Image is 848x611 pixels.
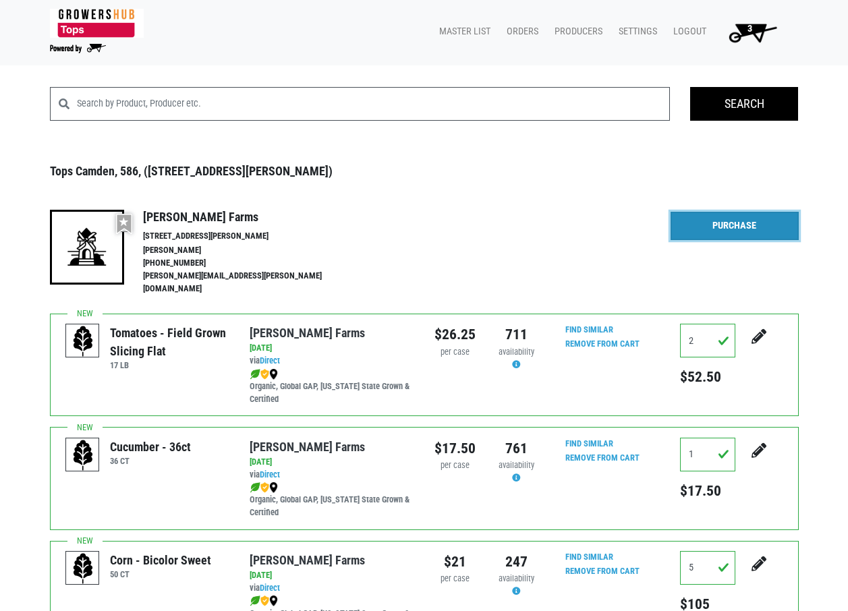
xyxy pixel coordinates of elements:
[496,551,537,573] div: 247
[680,482,735,500] h5: $17.50
[434,438,476,459] div: $17.50
[434,346,476,359] div: per case
[110,551,211,569] div: Corn - Bicolor Sweet
[50,164,799,179] h3: Tops Camden, 586, ([STREET_ADDRESS][PERSON_NAME])
[260,369,269,380] img: safety-e55c860ca8c00a9c171001a62a92dabd.png
[680,368,735,386] h5: $52.50
[434,551,476,573] div: $21
[269,369,278,380] img: map_marker-0e94453035b3232a4d21701695807de9.png
[66,438,100,472] img: placeholder-variety-43d6402dacf2d531de610a020419775a.svg
[250,368,414,406] div: Organic, Global GAP, [US_STATE] State Grown & Certified
[269,482,278,493] img: map_marker-0e94453035b3232a4d21701695807de9.png
[496,438,537,459] div: 761
[66,552,100,585] img: placeholder-variety-43d6402dacf2d531de610a020419775a.svg
[434,324,476,345] div: $26.25
[250,355,414,368] div: via
[250,440,365,454] a: [PERSON_NAME] Farms
[723,19,783,46] img: Cart
[110,569,211,579] h6: 50 CT
[250,553,365,567] a: [PERSON_NAME] Farms
[565,324,613,334] a: Find Similar
[143,270,351,295] li: [PERSON_NAME][EMAIL_ADDRESS][PERSON_NAME][DOMAIN_NAME]
[434,573,476,585] div: per case
[50,210,124,284] img: 19-7441ae2ccb79c876ff41c34f3bd0da69.png
[747,23,752,34] span: 3
[499,573,534,583] span: availability
[662,19,712,45] a: Logout
[680,551,735,585] input: Qty
[260,469,280,479] a: Direct
[544,19,608,45] a: Producers
[428,19,496,45] a: Master List
[110,456,191,466] h6: 36 CT
[66,324,100,358] img: placeholder-variety-43d6402dacf2d531de610a020419775a.svg
[250,582,414,595] div: via
[608,19,662,45] a: Settings
[250,482,260,493] img: leaf-e5c59151409436ccce96b2ca1b28e03c.png
[434,459,476,472] div: per case
[250,481,414,519] div: Organic, Global GAP, [US_STATE] State Grown & Certified
[671,212,799,240] a: Purchase
[143,230,351,243] li: [STREET_ADDRESS][PERSON_NAME]
[499,347,534,357] span: availability
[250,342,414,355] div: [DATE]
[496,324,537,345] div: 711
[499,460,534,470] span: availability
[250,456,414,469] div: [DATE]
[110,324,229,360] div: Tomatoes - Field Grown Slicing Flat
[143,210,351,225] h4: [PERSON_NAME] Farms
[565,438,613,448] a: Find Similar
[680,438,735,471] input: Qty
[250,569,414,582] div: [DATE]
[260,595,269,606] img: safety-e55c860ca8c00a9c171001a62a92dabd.png
[50,9,144,38] img: 279edf242af8f9d49a69d9d2afa010fb.png
[260,482,269,493] img: safety-e55c860ca8c00a9c171001a62a92dabd.png
[712,19,788,46] a: 3
[496,19,544,45] a: Orders
[260,583,280,593] a: Direct
[557,337,648,352] input: Remove From Cart
[269,595,278,606] img: map_marker-0e94453035b3232a4d21701695807de9.png
[110,438,191,456] div: Cucumber - 36ct
[77,87,671,121] input: Search by Product, Producer etc.
[250,326,365,340] a: [PERSON_NAME] Farms
[557,450,648,466] input: Remove From Cart
[250,469,414,482] div: via
[50,44,106,53] img: Powered by Big Wheelbarrow
[143,257,351,270] li: [PHONE_NUMBER]
[557,564,648,579] input: Remove From Cart
[250,595,260,606] img: leaf-e5c59151409436ccce96b2ca1b28e03c.png
[250,369,260,380] img: leaf-e5c59151409436ccce96b2ca1b28e03c.png
[680,324,735,357] input: Qty
[260,355,280,366] a: Direct
[690,87,798,121] input: Search
[143,244,351,257] li: [PERSON_NAME]
[110,360,229,370] h6: 17 LB
[565,552,613,562] a: Find Similar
